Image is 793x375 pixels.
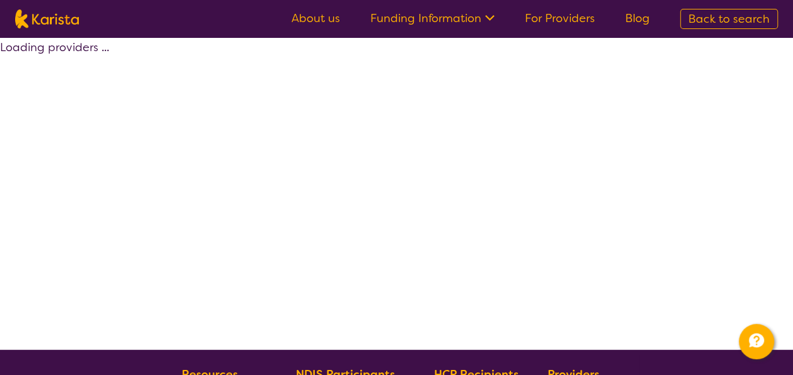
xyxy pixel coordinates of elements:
[15,9,79,28] img: Karista logo
[625,11,650,26] a: Blog
[370,11,495,26] a: Funding Information
[525,11,595,26] a: For Providers
[739,324,774,359] button: Channel Menu
[688,11,770,27] span: Back to search
[680,9,778,29] a: Back to search
[291,11,340,26] a: About us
